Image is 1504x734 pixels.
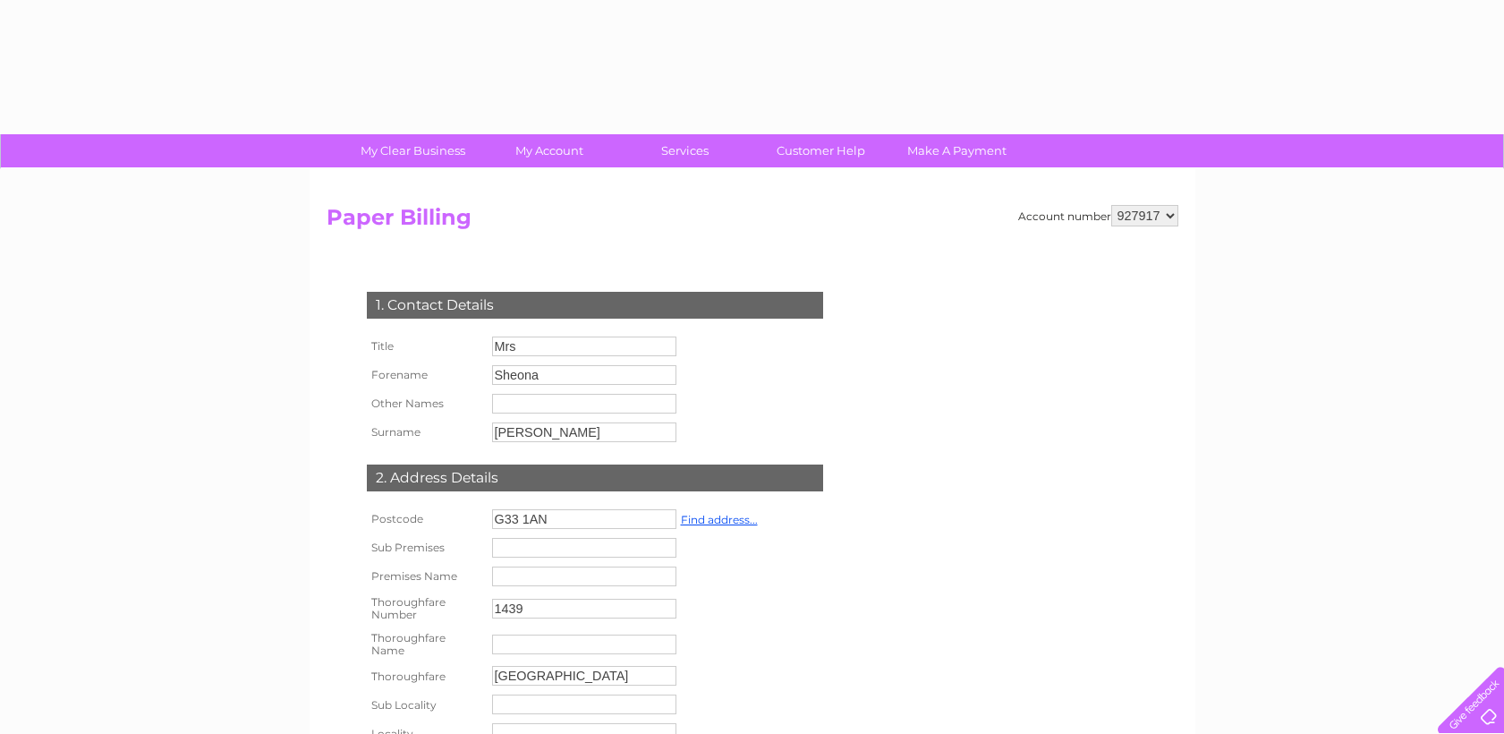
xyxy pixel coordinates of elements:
[681,513,758,526] a: Find address...
[362,389,488,418] th: Other Names
[362,533,488,562] th: Sub Premises
[883,134,1031,167] a: Make A Payment
[339,134,487,167] a: My Clear Business
[362,661,488,690] th: Thoroughfare
[362,627,488,662] th: Thoroughfare Name
[362,505,488,533] th: Postcode
[362,332,488,361] th: Title
[1018,205,1178,226] div: Account number
[362,418,488,447] th: Surname
[362,690,488,719] th: Sub Locality
[362,562,488,591] th: Premises Name
[367,465,823,491] div: 2. Address Details
[362,361,488,389] th: Forename
[327,205,1178,239] h2: Paper Billing
[475,134,623,167] a: My Account
[362,591,488,627] th: Thoroughfare Number
[611,134,759,167] a: Services
[747,134,895,167] a: Customer Help
[367,292,823,319] div: 1. Contact Details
